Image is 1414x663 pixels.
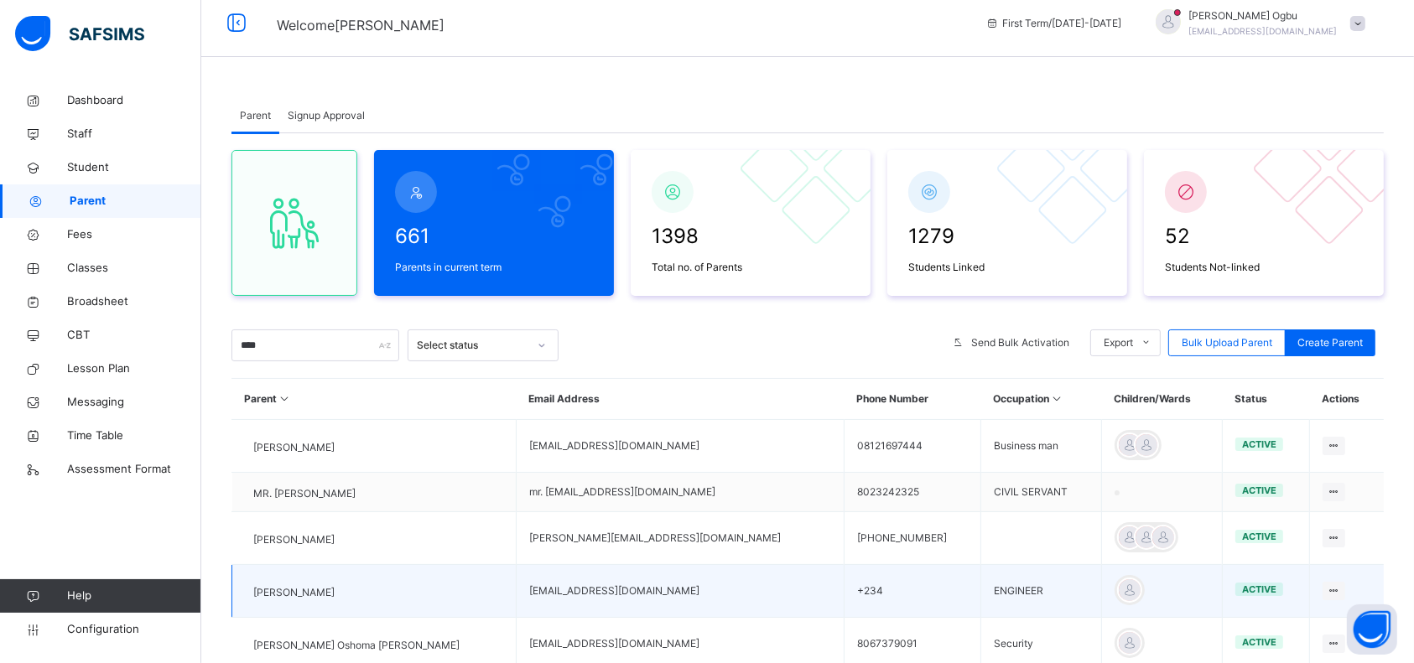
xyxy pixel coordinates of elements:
[1073,363,1141,381] td: 1
[980,379,1101,420] th: Occupation
[844,420,980,473] td: 08121697444
[116,399,891,414] div: CUSTOMIZED EXERCISE BOOKS & TEXTBOOKS
[858,518,890,530] span: ₦ 0.00
[858,591,925,603] span: ₦ 453,000.00
[31,591,95,603] span: Amount Paid
[116,311,891,326] div: MEDICALS
[1271,383,1315,395] span: ₦ 10,000
[1182,335,1272,350] span: Bulk Upload Parent
[253,440,335,455] span: [PERSON_NAME]
[39,224,1392,239] span: Junior Secondary 1 B
[15,16,144,51] img: safsims
[1271,401,1315,412] span: ₦ 70,000
[1271,365,1315,377] span: ₦ 10,000
[1189,26,1338,36] span: [EMAIL_ADDRESS][DOMAIN_NAME]
[253,532,335,547] span: [PERSON_NAME]
[116,364,891,379] div: CHRISTMAS PARTY
[67,260,201,277] span: Classes
[844,473,980,512] td: 8023242325
[893,436,938,448] span: ₦ 80,000
[844,565,980,618] td: +234
[1104,335,1133,350] span: Export
[893,383,938,395] span: ₦ 10,000
[1271,348,1315,360] span: ₦ 10,000
[1073,293,1141,310] td: 1
[67,427,201,444] span: Time Table
[858,649,892,660] span: [DATE]
[516,420,844,473] td: [EMAIL_ADDRESS][DOMAIN_NAME]
[67,327,201,344] span: CBT
[1073,433,1141,451] td: 1
[1073,469,1141,486] td: 1
[1189,8,1338,23] span: [PERSON_NAME] Ogbu
[67,588,200,604] span: Help
[116,452,891,467] div: DEVELOPMENT LEVY
[516,565,844,618] td: [EMAIL_ADDRESS][DOMAIN_NAME]
[116,346,891,361] div: UTILITIES
[908,260,1106,275] span: Students Linked
[893,471,938,483] span: ₦ 10,000
[1271,453,1315,465] span: ₦ 35,000
[1309,379,1384,420] th: Actions
[1271,418,1315,430] span: ₦ 15,000
[31,649,102,660] span: Payment Date
[1242,583,1276,595] span: active
[1265,295,1316,307] span: ₦ 190,000
[893,313,932,324] span: ₦ 8,000
[893,453,938,465] span: ₦ 35,000
[1139,8,1374,39] div: AnnOgbu
[1073,328,1141,345] td: 1
[516,512,844,565] td: [PERSON_NAME][EMAIL_ADDRESS][DOMAIN_NAME]
[116,329,891,344] div: EXAMINATION
[67,226,201,243] span: Fees
[516,473,844,512] td: mr. [EMAIL_ADDRESS][DOMAIN_NAME]
[1277,313,1316,324] span: ₦ 8,000
[1271,436,1315,448] span: ₦ 80,000
[980,473,1101,512] td: CIVIL SERVANT
[1049,392,1063,405] i: Sort in Ascending Order
[893,348,938,360] span: ₦ 10,000
[892,277,1073,293] th: unit price
[858,615,890,627] span: ₦ 0.00
[893,401,938,412] span: ₦ 70,000
[985,16,1122,31] span: session/term information
[278,392,292,405] i: Sort in Ascending Order
[893,365,938,377] span: ₦ 10,000
[971,335,1069,350] span: Send Bulk Activation
[232,379,517,420] th: Parent
[1347,604,1397,655] button: Open asap
[561,106,879,126] span: REDEEMER TEAP INTERNATIONAL SCHOOL
[277,17,444,34] span: Welcome [PERSON_NAME]
[1165,260,1363,275] span: Students Not-linked
[253,585,335,600] span: [PERSON_NAME]
[67,461,201,478] span: Assessment Format
[240,108,271,123] span: Parent
[1101,379,1222,420] th: Children/Wards
[1271,471,1315,483] span: ₦ 10,000
[1222,379,1309,420] th: Status
[67,621,200,638] span: Configuration
[893,330,938,342] span: ₦ 15,000
[1141,277,1316,293] th: amount
[893,295,944,307] span: ₦ 190,000
[1073,398,1141,416] td: 1
[1295,159,1383,174] span: Download receipt
[980,565,1101,618] td: ENGINEER
[67,293,201,310] span: Broadsheet
[116,434,891,449] div: SET OF UNIFORMS
[516,379,844,420] th: Email Address
[1073,451,1141,469] td: 1
[1242,531,1276,542] span: active
[116,417,891,432] div: CLUB & EXHIBITION
[689,26,743,47] img: receipt.26f346b57495a98c98ef9b0bc63aa4d8.svg
[908,221,1106,251] span: 1279
[1073,277,1141,293] th: qty
[31,542,128,554] span: TOTAL EXPECTED
[844,512,980,565] td: [PHONE_NUMBER]
[858,567,890,578] span: ₦ 0.00
[858,542,932,554] span: ₦ 453,000.00
[652,221,850,251] span: 1398
[31,615,127,627] span: Amount Remaining
[1073,310,1141,328] td: 1
[116,293,891,308] div: TUITION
